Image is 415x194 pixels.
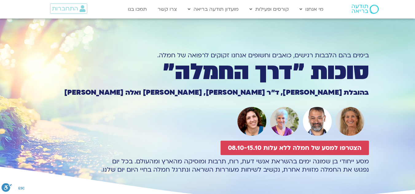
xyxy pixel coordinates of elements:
a: תמכו בנו [125,3,150,15]
a: התחברות [50,3,87,14]
span: הצטרפו למסע של חמלה ללא עלות 08.10-15.10 [228,144,362,151]
h1: סוכות ״דרך החמלה״ [46,62,369,82]
a: מועדון תודעה בריאה [185,3,242,15]
a: צרו קשר [155,3,180,15]
p: מסע ייחודי בן שמונה ימים בהשראת אנשי דעת, רוח, תרבות ומוסיקה מהארץ ומהעולם. בכל יום נפגוש את החמל... [46,157,369,174]
span: התחברות [52,5,78,12]
img: תודעה בריאה [352,5,379,14]
a: הצטרפו למסע של חמלה ללא עלות 08.10-15.10 [221,141,369,155]
h1: בימים בהם הלבבות רגישים, כואבים וחשופים אנחנו זקוקים לרפואה של חמלה. [46,51,369,59]
h1: בהובלת [PERSON_NAME], ד״ר [PERSON_NAME], [PERSON_NAME] ואלה [PERSON_NAME] [46,89,369,96]
a: מי אנחנו [296,3,327,15]
a: קורסים ופעילות [246,3,292,15]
